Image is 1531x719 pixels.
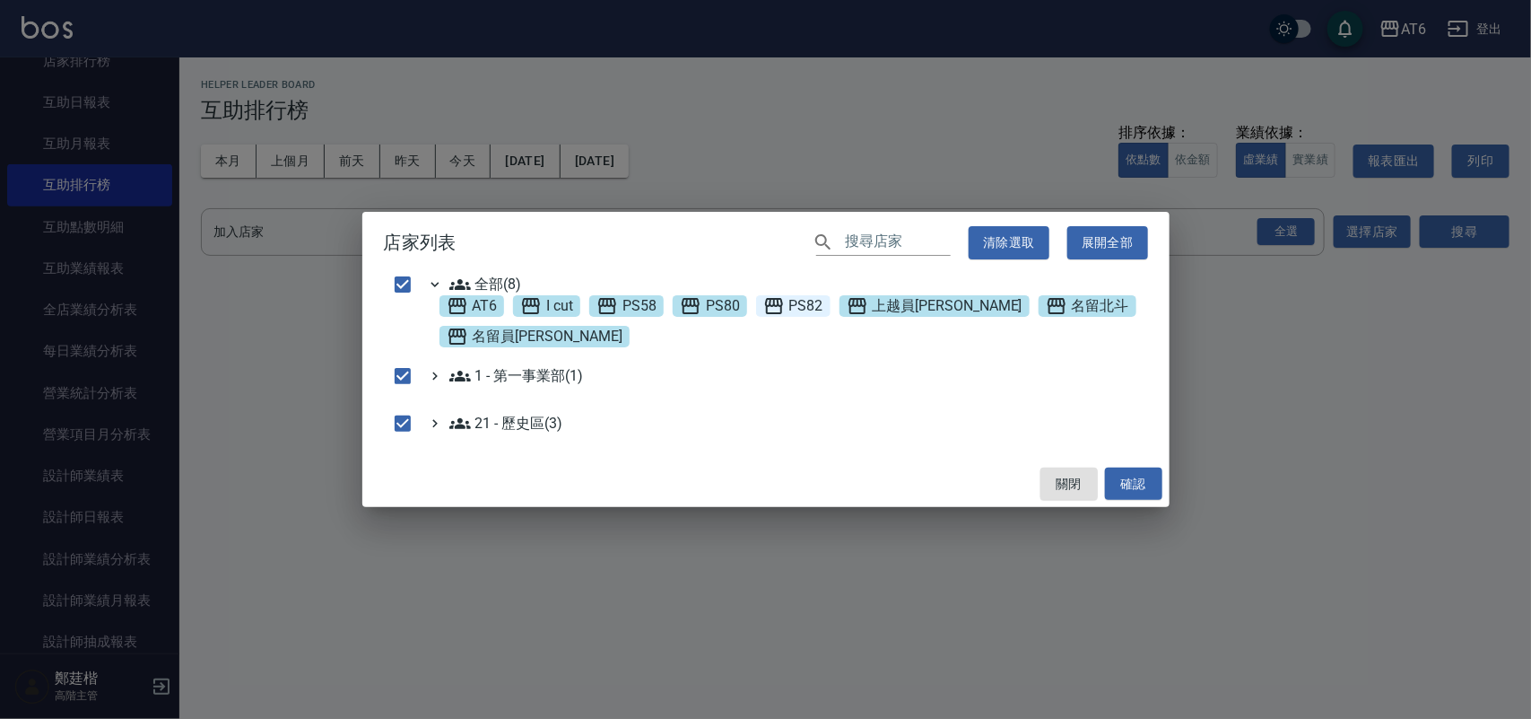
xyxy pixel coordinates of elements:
[449,274,522,295] span: 全部(8)
[1105,468,1162,501] button: 確認
[680,295,740,317] span: PS80
[1067,226,1148,259] button: 展開全部
[362,212,1170,274] h2: 店家列表
[449,413,562,434] span: 21 - 歷史區(3)
[520,295,573,317] span: I cut
[1040,468,1098,501] button: 關閉
[1046,295,1129,317] span: 名留北斗
[447,295,498,317] span: AT6
[447,326,622,347] span: 名留員[PERSON_NAME]
[763,295,823,317] span: PS82
[596,295,657,317] span: PS58
[845,230,951,256] input: 搜尋店家
[969,226,1049,259] button: 清除選取
[449,365,583,387] span: 1 - 第一事業部(1)
[847,295,1022,317] span: 上越員[PERSON_NAME]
